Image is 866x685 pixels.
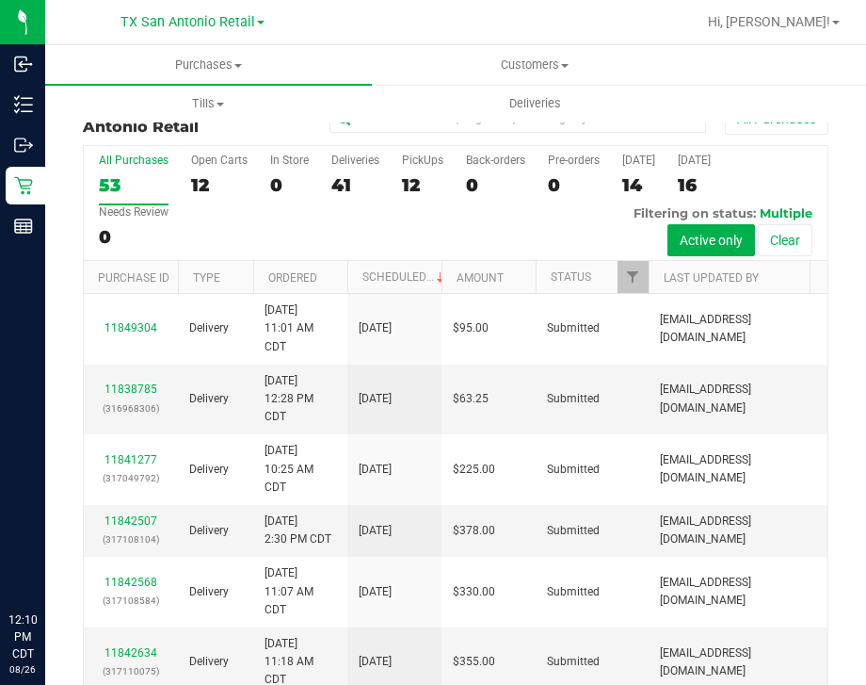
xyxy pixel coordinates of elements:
span: $330.00 [453,583,495,601]
a: Amount [457,271,504,285]
div: Back-orders [466,154,525,167]
span: Filtering on status: [633,205,756,220]
span: [DATE] [359,390,392,408]
a: Filter [617,261,649,293]
span: [DATE] 10:25 AM CDT [265,442,336,497]
span: Delivery [189,390,229,408]
span: Submitted [547,522,600,540]
a: 11849304 [104,321,157,334]
span: Delivery [189,522,229,540]
p: (317049792) [95,469,167,487]
div: Pre-orders [548,154,600,167]
span: [DATE] 2:30 PM CDT [265,513,331,548]
a: 11841277 [104,453,157,466]
a: Ordered [268,271,317,285]
div: 16 [678,174,711,196]
span: [EMAIL_ADDRESS][DOMAIN_NAME] [660,574,826,610]
p: 12:10 PM CDT [8,612,37,662]
p: (317110075) [95,662,167,680]
p: (317108104) [95,530,167,548]
button: Clear [758,224,812,256]
span: [EMAIL_ADDRESS][DOMAIN_NAME] [660,311,826,347]
div: 41 [331,174,379,196]
span: $378.00 [453,522,495,540]
p: 08/26 [8,662,37,677]
span: Submitted [547,583,600,601]
inline-svg: Retail [14,176,33,195]
span: $355.00 [453,653,495,671]
div: 12 [191,174,248,196]
span: Customers [373,57,698,73]
iframe: Resource center [19,534,75,591]
a: 11838785 [104,383,157,396]
div: Deliveries [331,154,379,167]
a: Tills [45,84,372,123]
a: Purchase ID [98,271,169,285]
a: 11842507 [104,514,157,528]
span: $225.00 [453,461,495,479]
span: Hi, [PERSON_NAME]! [708,14,830,29]
div: Open Carts [191,154,248,167]
a: Status [551,270,591,284]
span: $63.25 [453,390,489,408]
span: Submitted [547,653,600,671]
a: 11842634 [104,646,157,660]
span: Purchases [45,57,372,73]
span: [EMAIL_ADDRESS][DOMAIN_NAME] [660,513,826,548]
p: (317108584) [95,592,167,610]
a: 11842568 [104,576,157,589]
span: Submitted [547,390,600,408]
span: Submitted [547,319,600,337]
a: Last Updated By [664,271,759,285]
p: (316968306) [95,400,167,417]
a: Deliveries [372,84,698,123]
h3: Purchase Summary: [83,102,329,135]
div: [DATE] [622,154,655,167]
inline-svg: Reports [14,217,33,236]
div: 0 [466,174,525,196]
inline-svg: Outbound [14,136,33,155]
span: Delivery [189,319,229,337]
span: Delivery [189,653,229,671]
span: TX San Antonio Retail [120,14,255,30]
span: [DATE] [359,653,392,671]
span: [DATE] [359,583,392,601]
span: [DATE] [359,522,392,540]
span: Tills [46,95,371,112]
div: PickUps [402,154,443,167]
div: 0 [548,174,600,196]
div: Needs Review [99,205,168,219]
span: Delivery [189,461,229,479]
div: 0 [99,226,168,248]
div: 14 [622,174,655,196]
a: Type [193,271,220,285]
span: [EMAIL_ADDRESS][DOMAIN_NAME] [660,644,826,680]
span: Delivery [189,583,229,601]
a: Purchases [45,45,372,85]
a: Scheduled [362,270,448,284]
span: [EMAIL_ADDRESS][DOMAIN_NAME] [660,451,826,487]
span: [DATE] [359,461,392,479]
span: [DATE] 11:07 AM CDT [265,564,336,619]
a: Customers [372,45,698,85]
div: 0 [270,174,309,196]
span: [DATE] 11:01 AM CDT [265,302,336,356]
button: Active only [667,224,755,256]
inline-svg: Inventory [14,95,33,114]
span: Submitted [547,461,600,479]
span: Deliveries [484,95,586,112]
span: [DATE] [359,319,392,337]
inline-svg: Inbound [14,55,33,73]
div: All Purchases [99,154,168,167]
span: [DATE] 12:28 PM CDT [265,372,336,427]
span: [EMAIL_ADDRESS][DOMAIN_NAME] [660,381,826,416]
div: In Store [270,154,309,167]
span: $95.00 [453,319,489,337]
div: 12 [402,174,443,196]
div: [DATE] [678,154,711,167]
div: 53 [99,174,168,196]
span: Multiple [760,205,812,220]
